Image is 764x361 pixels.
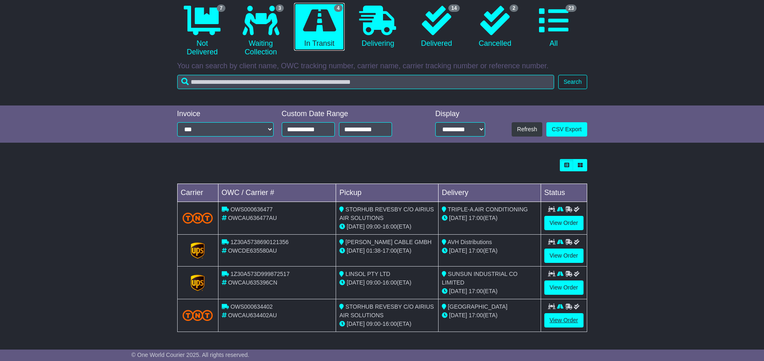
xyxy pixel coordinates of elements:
[230,206,273,213] span: OWS000636477
[449,312,467,318] span: [DATE]
[411,3,461,51] a: 14 Delivered
[230,239,288,245] span: 1Z30A5738690121356
[366,247,381,254] span: 01:38
[366,321,381,327] span: 09:00
[558,75,587,89] button: Search
[449,288,467,294] span: [DATE]
[366,279,381,286] span: 09:00
[228,247,277,254] span: OWCDE635580AU
[131,352,249,358] span: © One World Courier 2025. All rights reserved.
[334,4,343,12] span: 4
[339,206,434,221] span: STORHUB REVESBY C/O AIRIUS AIR SOLUTIONS
[510,4,518,12] span: 2
[544,216,584,230] a: View Order
[442,214,537,222] div: (ETA)
[347,321,365,327] span: [DATE]
[183,213,213,224] img: TNT_Domestic.png
[294,3,344,51] a: 4 In Transit
[230,271,290,277] span: 1Z30A573D999872517
[383,321,397,327] span: 16:00
[546,122,587,137] a: CSV Export
[228,215,277,221] span: OWCAU636477AU
[541,184,587,202] td: Status
[469,215,483,221] span: 17:00
[366,223,381,230] span: 09:00
[183,310,213,321] img: TNT_Domestic.png
[345,271,390,277] span: LINSOL PTY LTD
[217,4,225,12] span: 7
[469,312,483,318] span: 17:00
[448,239,492,245] span: AVH Distributions
[236,3,286,60] a: 3 Waiting Collection
[177,3,227,60] a: 7 Not Delivered
[228,312,277,318] span: OWCAU634402AU
[383,247,397,254] span: 17:00
[383,223,397,230] span: 16:00
[566,4,577,12] span: 23
[347,247,365,254] span: [DATE]
[353,3,403,51] a: Delivering
[469,247,483,254] span: 17:00
[345,239,432,245] span: [PERSON_NAME] CABLE GMBH
[470,3,520,51] a: 2 Cancelled
[339,222,435,231] div: - (ETA)
[383,279,397,286] span: 16:00
[191,242,205,259] img: GetCarrierServiceLogo
[469,288,483,294] span: 17:00
[448,206,528,213] span: TRIPLE-A AIR CONDITIONING
[528,3,579,51] a: 23 All
[442,287,537,296] div: (ETA)
[449,215,467,221] span: [DATE]
[339,303,434,318] span: STORHUB REVESBY C/O AIRIUS AIR SOLUTIONS
[512,122,542,137] button: Refresh
[448,303,508,310] span: [GEOGRAPHIC_DATA]
[336,184,439,202] td: Pickup
[544,313,584,327] a: View Order
[442,271,518,286] span: SUNSUN INDUSTRIAL CO LIMITED
[339,247,435,255] div: - (ETA)
[218,184,336,202] td: OWC / Carrier #
[339,278,435,287] div: - (ETA)
[449,247,467,254] span: [DATE]
[177,62,587,71] p: You can search by client name, OWC tracking number, carrier name, carrier tracking number or refe...
[191,275,205,291] img: GetCarrierServiceLogo
[442,311,537,320] div: (ETA)
[276,4,284,12] span: 3
[438,184,541,202] td: Delivery
[442,247,537,255] div: (ETA)
[228,279,277,286] span: OWCAU635396CN
[230,303,273,310] span: OWS000634402
[177,110,274,119] div: Invoice
[435,110,485,119] div: Display
[347,279,365,286] span: [DATE]
[177,184,218,202] td: Carrier
[347,223,365,230] span: [DATE]
[282,110,413,119] div: Custom Date Range
[448,4,459,12] span: 14
[544,249,584,263] a: View Order
[339,320,435,328] div: - (ETA)
[544,280,584,295] a: View Order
